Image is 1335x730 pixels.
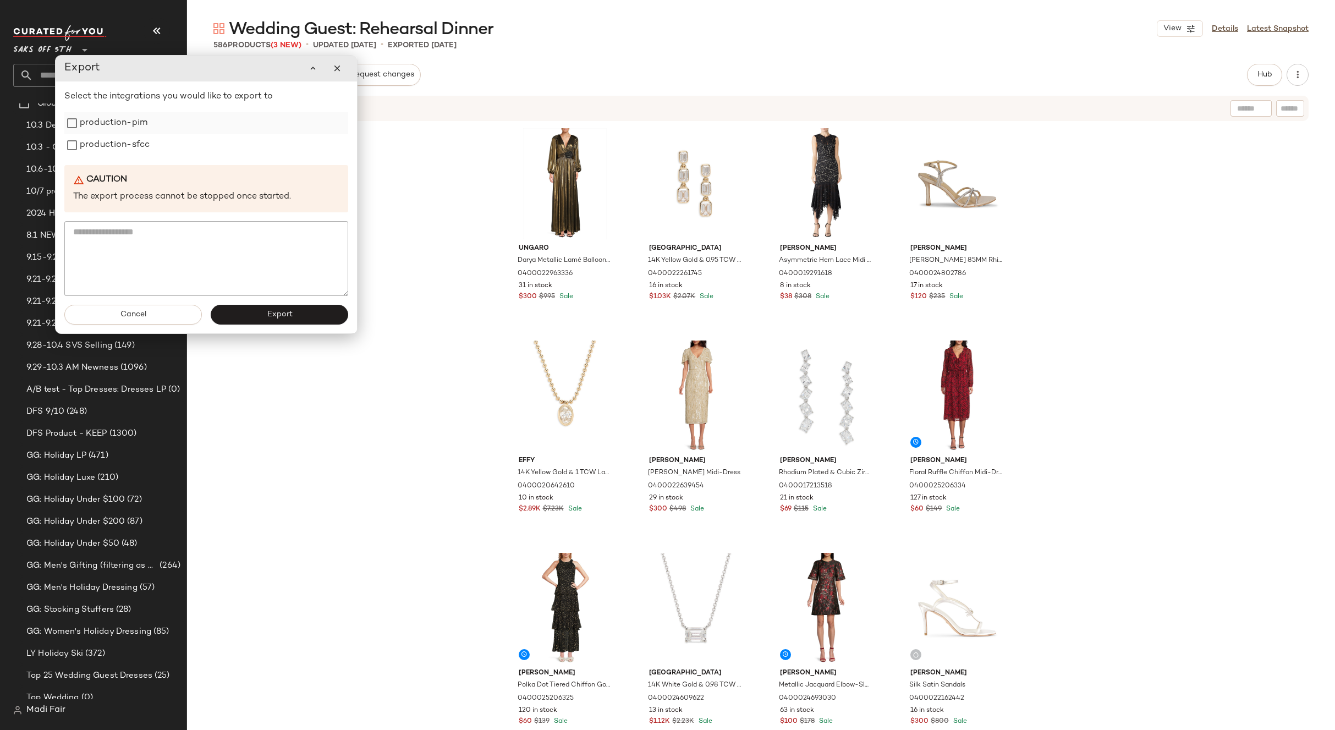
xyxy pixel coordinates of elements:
[673,292,695,302] span: $2.07K
[926,504,942,514] span: $149
[539,292,555,302] span: $995
[771,553,882,664] img: 0400024693030_RED
[1163,24,1182,33] span: View
[518,694,574,704] span: 0400025206325
[26,251,111,264] span: 9.15-9.21 SVS Selling
[814,293,829,300] span: Sale
[1157,20,1203,37] button: View
[119,537,138,550] span: (48)
[696,718,712,725] span: Sale
[543,504,564,514] span: $7.23K
[26,185,88,198] span: 10/7 promo svs
[910,668,1003,678] span: [PERSON_NAME]
[26,339,112,352] span: 9.28-10.4 SVS Selling
[909,694,964,704] span: 0400022162442
[672,717,694,727] span: $2.23K
[1247,64,1282,86] button: Hub
[26,207,145,220] span: 2024 Holiday GG Best Sellers
[73,191,339,204] p: The export process cannot be stopped once started.
[26,449,86,462] span: GG: Holiday LP
[649,504,667,514] span: $300
[518,680,611,690] span: Polka Dot Tiered Chiffon Gown
[381,39,383,52] span: •
[518,256,611,266] span: Darya Metallic Lamé Balloon-Sleeve Gown
[519,292,537,302] span: $300
[951,718,967,725] span: Sale
[26,295,109,308] span: 9.21-9.27 SVS Selling
[313,40,376,51] p: updated [DATE]
[902,128,1012,239] img: 0400024802786
[26,537,119,550] span: GG: Holiday Under $50
[780,493,814,503] span: 21 in stock
[26,163,125,176] span: 10.6-10.10 AM Newness
[909,256,1002,266] span: [PERSON_NAME] 85MM Rhinestone-Embellished Sandals
[26,603,114,616] span: GG: Stocking Stuffers
[649,493,683,503] span: 29 in stock
[166,383,180,396] span: (0)
[909,680,965,690] span: Silk Satin Sandals
[26,559,157,572] span: GG: Men's Gifting (filtering as women's)
[640,341,751,452] img: 0400022639454_OYSTER
[510,553,620,664] img: 0400025206325_BLACKGOLD
[910,292,927,302] span: $120
[910,493,947,503] span: 127 in stock
[306,39,309,52] span: •
[779,694,836,704] span: 0400024693030
[26,515,125,528] span: GG: Holiday Under $200
[13,25,107,41] img: cfy_white_logo.C9jOOHJF.svg
[779,256,872,266] span: Asymmetric Hem Lace Midi Dress
[26,229,107,242] span: 8.1 NEW DFS -KEEP
[909,269,966,279] span: 0400024802786
[779,269,832,279] span: 0400019291618
[648,269,702,279] span: 0400022261745
[771,341,882,452] img: 0400017213518
[779,481,832,491] span: 0400017213518
[649,456,742,466] span: [PERSON_NAME]
[648,680,741,690] span: 14K White Gold & 0.98 TCW Lab-Grown Diamond Emerald-Cut Pendant Necklace/18"
[519,706,557,716] span: 120 in stock
[519,504,541,514] span: $2.89K
[910,504,924,514] span: $60
[211,305,348,325] button: Export
[26,669,152,682] span: Top 25 Wedding Guest Dresses
[213,40,301,51] div: Products
[697,293,713,300] span: Sale
[902,553,1012,664] img: 0400022162442_IVORY
[510,128,620,239] img: 0400022963336_BLACKGOLD
[780,244,873,254] span: [PERSON_NAME]
[910,717,929,727] span: $300
[640,553,751,664] img: 0400024609622_WHITEGOLD
[350,70,414,79] span: Request changes
[944,506,960,513] span: Sale
[86,449,108,462] span: (471)
[929,292,945,302] span: $235
[649,706,683,716] span: 13 in stock
[271,41,301,50] span: (3 New)
[910,281,943,291] span: 17 in stock
[648,694,704,704] span: 0400024609622
[1257,70,1272,79] span: Hub
[37,97,109,110] span: Global Clipboards
[779,468,872,478] span: Rhodium Plated & Cubic Zirconia Linear Drop Earrings
[771,128,882,239] img: 0400019291618
[26,691,79,704] span: Top Wedding
[519,281,552,291] span: 31 in stock
[26,405,64,418] span: DFS 9/10
[26,581,138,594] span: GG: Men's Holiday Dressing
[118,361,147,374] span: (1096)
[649,244,742,254] span: [GEOGRAPHIC_DATA]
[909,481,966,491] span: 0400025206334
[344,64,421,86] button: Request changes
[266,310,292,319] span: Export
[79,691,93,704] span: (0)
[83,647,105,660] span: (372)
[26,119,122,132] span: 10.3 Designer Shoe Edit
[794,504,809,514] span: $115
[26,493,125,506] span: GG: Holiday Under $100
[95,471,118,484] span: (210)
[519,456,612,466] span: Effy
[1212,23,1238,35] a: Details
[648,468,740,478] span: [PERSON_NAME] Midi-Dress
[688,506,704,513] span: Sale
[213,41,228,50] span: 586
